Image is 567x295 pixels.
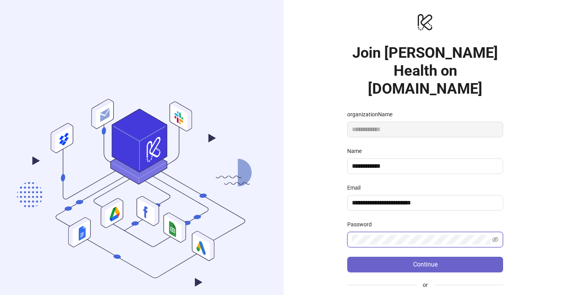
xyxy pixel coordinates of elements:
[413,261,438,268] span: Continue
[347,147,367,155] label: Name
[417,281,434,289] span: or
[347,220,377,229] label: Password
[352,162,497,171] input: Name
[347,183,366,192] label: Email
[347,44,503,98] h1: Join [PERSON_NAME] Health on [DOMAIN_NAME]
[347,122,503,137] input: organizationName
[347,110,397,119] label: organizationName
[352,235,491,244] input: Password
[352,198,497,208] input: Email
[347,257,503,272] button: Continue
[492,236,498,243] span: eye-invisible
